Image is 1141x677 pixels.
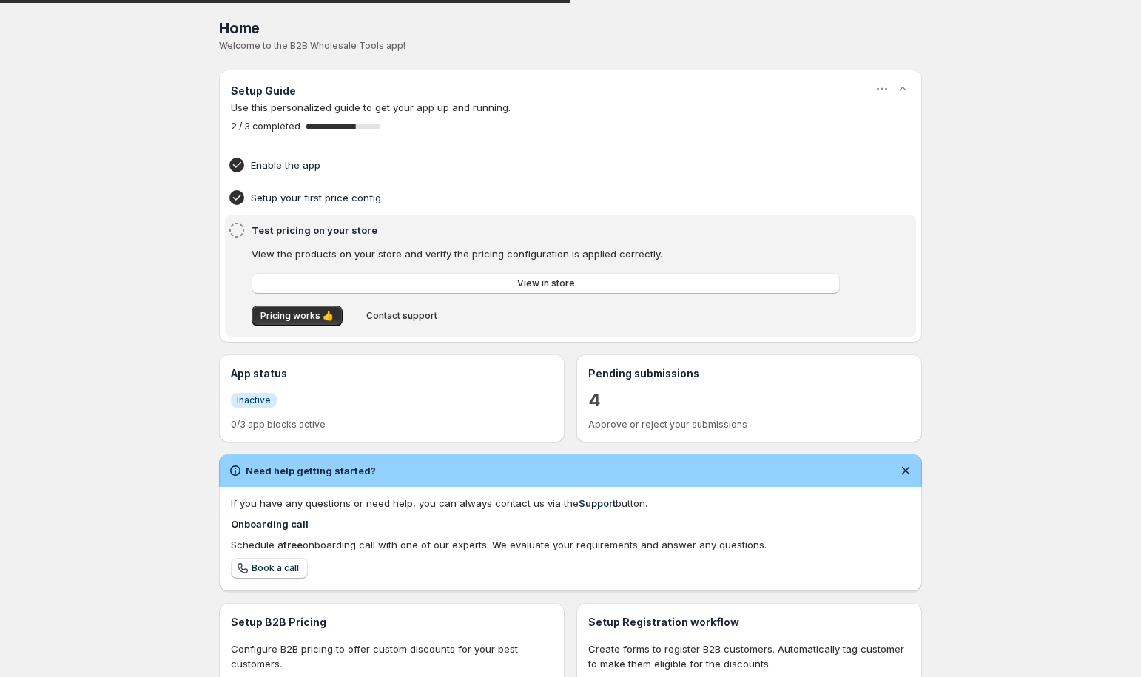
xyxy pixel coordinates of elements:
p: Configure B2B pricing to offer custom discounts for your best customers. [231,641,553,671]
a: View in store [252,273,840,294]
div: If you have any questions or need help, you can always contact us via the button. [231,496,910,511]
b: free [283,539,303,550]
p: Create forms to register B2B customers. Automatically tag customer to make them eligible for the ... [588,641,910,671]
h4: Onboarding call [231,516,910,531]
span: Inactive [237,394,271,406]
h3: Setup Guide [231,84,296,98]
p: Use this personalized guide to get your app up and running. [231,100,910,115]
button: Pricing works 👍 [252,306,343,326]
h4: Test pricing on your store [252,223,844,238]
button: Contact support [357,306,446,326]
p: 0/3 app blocks active [231,419,553,431]
span: View in store [517,277,575,289]
div: Schedule a onboarding call with one of our experts. We evaluate your requirements and answer any ... [231,537,910,552]
p: Approve or reject your submissions [588,419,910,431]
h3: Pending submissions [588,366,910,381]
span: 2 / 3 completed [231,121,300,132]
span: Contact support [366,310,437,322]
a: InfoInactive [231,392,277,408]
span: Home [219,19,260,37]
button: Dismiss notification [895,460,916,481]
a: 4 [588,388,601,412]
h3: Setup Registration workflow [588,615,910,630]
span: Book a call [252,562,299,574]
a: Support [579,497,616,509]
a: Book a call [231,558,308,579]
p: Welcome to the B2B Wholesale Tools app! [219,40,922,52]
span: Pricing works 👍 [260,310,334,322]
h4: Enable the app [251,158,844,172]
p: View the products on your store and verify the pricing configuration is applied correctly. [252,246,840,261]
h2: Need help getting started? [246,463,376,478]
h4: Setup your first price config [251,190,844,205]
h3: App status [231,366,553,381]
h3: Setup B2B Pricing [231,615,553,630]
